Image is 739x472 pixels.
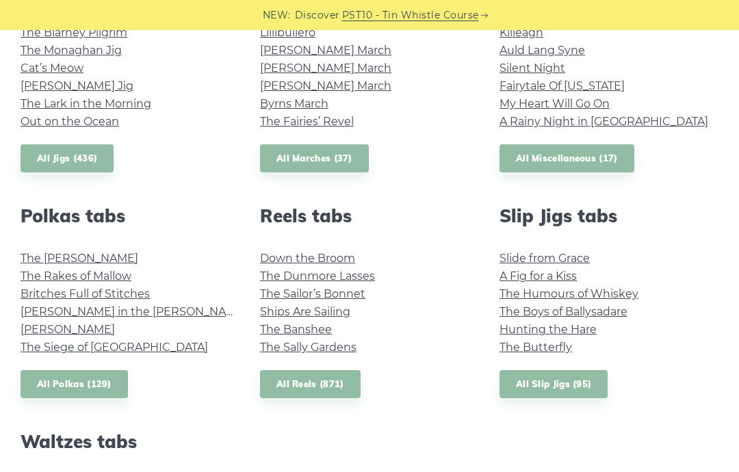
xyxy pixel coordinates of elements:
a: [PERSON_NAME] in the [PERSON_NAME] [21,305,247,318]
a: My Heart Will Go On [500,97,610,110]
a: Fairytale Of [US_STATE] [500,79,625,92]
a: All Slip Jigs (95) [500,370,608,398]
a: The Banshee [260,323,332,336]
a: Auld Lang Syne [500,44,585,57]
a: The Sally Gardens [260,341,356,354]
a: Lillibullero [260,26,315,39]
a: The Lark in the Morning [21,97,151,110]
a: All Marches (37) [260,144,369,172]
a: PST10 - Tin Whistle Course [342,8,479,23]
a: Down the Broom [260,252,355,265]
a: The Rakes of Mallow [21,270,131,283]
a: [PERSON_NAME] [21,323,115,336]
a: The Blarney Pilgrim [21,26,127,39]
span: NEW: [263,8,291,23]
a: The Boys of Ballysadare [500,305,627,318]
a: A Fig for a Kiss [500,270,577,283]
a: All Jigs (436) [21,144,114,172]
a: All Reels (871) [260,370,361,398]
h2: Polkas tabs [21,205,239,226]
a: Byrns March [260,97,328,110]
a: The [PERSON_NAME] [21,252,138,265]
a: The Siege of [GEOGRAPHIC_DATA] [21,341,208,354]
a: Ships Are Sailing [260,305,350,318]
a: All Polkas (129) [21,370,128,398]
a: Hunting the Hare [500,323,597,336]
a: The Butterfly [500,341,572,354]
a: Cat’s Meow [21,62,83,75]
a: [PERSON_NAME] March [260,44,391,57]
a: [PERSON_NAME] March [260,62,391,75]
a: The Monaghan Jig [21,44,122,57]
a: [PERSON_NAME] March [260,79,391,92]
a: Britches Full of Stitches [21,287,150,300]
a: The Dunmore Lasses [260,270,375,283]
h2: Reels tabs [260,205,479,226]
span: Discover [295,8,340,23]
h2: Slip Jigs tabs [500,205,718,226]
a: Out on the Ocean [21,115,119,128]
a: The Fairies’ Revel [260,115,354,128]
a: [PERSON_NAME] Jig [21,79,133,92]
a: The Sailor’s Bonnet [260,287,365,300]
a: A Rainy Night in [GEOGRAPHIC_DATA] [500,115,708,128]
a: Silent Night [500,62,565,75]
a: The Humours of Whiskey [500,287,638,300]
a: Killeagh [500,26,543,39]
h2: Waltzes tabs [21,431,239,452]
a: Slide from Grace [500,252,590,265]
a: All Miscellaneous (17) [500,144,634,172]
